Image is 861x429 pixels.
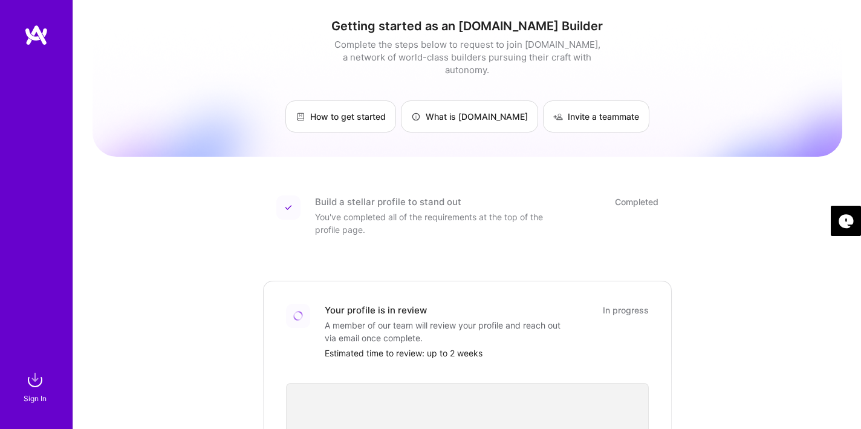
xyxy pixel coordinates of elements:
[325,319,567,344] div: A member of our team will review your profile and reach out via email once complete.
[315,195,461,208] div: Build a stellar profile to stand out
[296,112,305,122] img: How to get started
[401,100,538,133] a: What is [DOMAIN_NAME]
[553,112,563,122] img: Invite a teammate
[543,100,649,133] a: Invite a teammate
[24,24,48,46] img: logo
[411,112,421,122] img: What is A.Team
[615,195,658,208] div: Completed
[293,310,304,321] img: Loading
[325,347,649,359] div: Estimated time to review: up to 2 weeks
[603,304,649,316] div: In progress
[93,19,842,33] h1: Getting started as an [DOMAIN_NAME] Builder
[285,100,396,133] a: How to get started
[315,211,557,236] div: You've completed all of the requirements at the top of the profile page.
[285,204,292,211] img: Completed
[331,38,603,76] div: Complete the steps below to request to join [DOMAIN_NAME], a network of world-class builders purs...
[325,304,427,316] div: Your profile is in review
[24,392,47,405] div: Sign In
[25,368,47,405] a: sign inSign In
[23,368,47,392] img: sign in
